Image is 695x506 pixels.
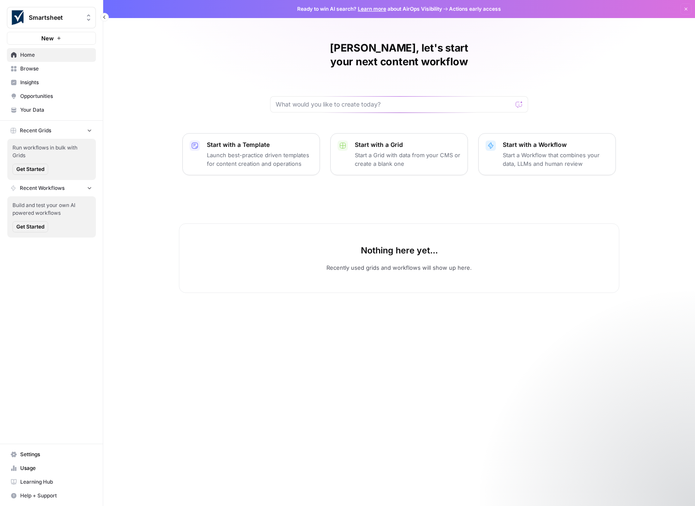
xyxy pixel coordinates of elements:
span: Get Started [16,165,44,173]
p: Start with a Grid [355,140,461,149]
button: New [7,32,96,45]
span: Actions early access [449,5,501,13]
span: Recent Workflows [20,184,65,192]
span: Home [20,51,92,59]
p: Launch best-practice driven templates for content creation and operations [207,151,313,168]
img: Smartsheet Logo [10,10,25,25]
a: Insights [7,76,96,89]
button: Recent Grids [7,124,96,137]
input: What would you like to create today? [276,100,512,109]
button: Get Started [12,164,48,175]
button: Get Started [12,221,48,232]
span: New [41,34,54,43]
p: Start a Workflow that combines your data, LLMs and human review [503,151,609,168]
a: Learn more [358,6,386,12]
a: Opportunities [7,89,96,103]
span: Ready to win AI search? about AirOps Visibility [297,5,442,13]
span: Browse [20,65,92,73]
span: Your Data [20,106,92,114]
p: Nothing here yet... [361,244,438,256]
span: Recent Grids [20,127,51,134]
span: Smartsheet [29,13,81,22]
span: Get Started [16,223,44,231]
a: Settings [7,448,96,461]
a: Your Data [7,103,96,117]
button: Start with a TemplateLaunch best-practice driven templates for content creation and operations [182,133,320,175]
span: Build and test your own AI powered workflows [12,201,91,217]
span: Usage [20,464,92,472]
button: Start with a GridStart a Grid with data from your CMS or create a blank one [330,133,468,175]
a: Home [7,48,96,62]
button: Help + Support [7,489,96,503]
span: Opportunities [20,92,92,100]
p: Start with a Template [207,140,313,149]
h1: [PERSON_NAME], let's start your next content workflow [270,41,528,69]
span: Insights [20,79,92,86]
span: Help + Support [20,492,92,500]
span: Run workflows in bulk with Grids [12,144,91,159]
p: Start a Grid with data from your CMS or create a blank one [355,151,461,168]
a: Usage [7,461,96,475]
button: Recent Workflows [7,182,96,195]
a: Learning Hub [7,475,96,489]
a: Browse [7,62,96,76]
span: Learning Hub [20,478,92,486]
button: Start with a WorkflowStart a Workflow that combines your data, LLMs and human review [478,133,616,175]
button: Workspace: Smartsheet [7,7,96,28]
span: Settings [20,451,92,458]
p: Start with a Workflow [503,140,609,149]
p: Recently used grids and workflows will show up here. [326,263,472,272]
